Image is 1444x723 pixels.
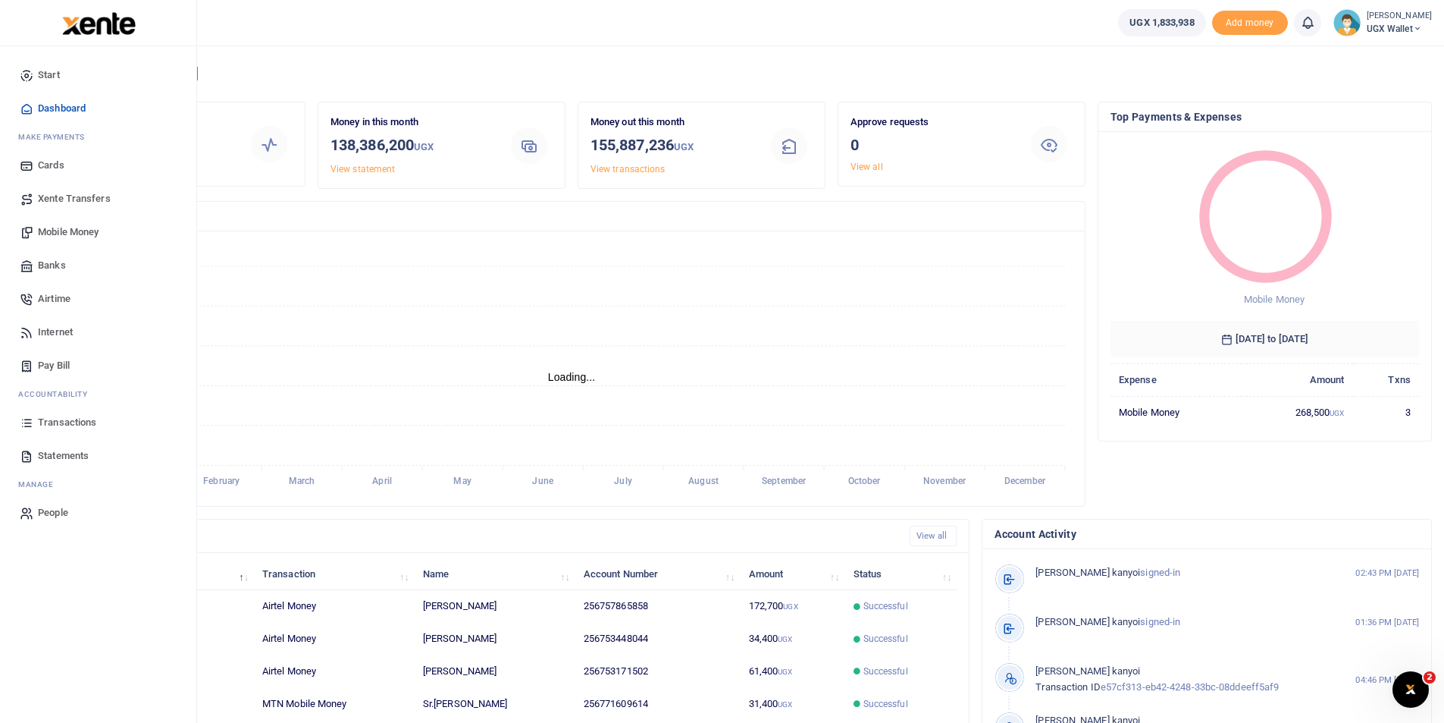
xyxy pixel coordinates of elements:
[62,12,136,35] img: logo-large
[850,162,883,172] a: View all
[778,635,792,643] small: UGX
[575,688,741,721] td: 256771609614
[740,688,844,721] td: 31,400
[1112,9,1211,36] li: Wallet ballance
[12,149,184,182] a: Cards
[1035,565,1323,581] p: signed-in
[674,141,694,152] small: UGX
[254,688,415,721] td: MTN Mobile Money
[575,590,741,623] td: 256757865858
[330,134,494,159] h3: 138,386,200
[415,655,575,688] td: [PERSON_NAME]
[330,115,494,130] p: Money in this month
[995,526,1419,542] h4: Account Activity
[414,141,434,152] small: UGX
[330,164,395,174] a: View statement
[12,249,184,282] a: Banks
[12,349,184,382] a: Pay Bill
[1355,567,1419,580] small: 02:43 PM [DATE]
[575,655,741,688] td: 256753171502
[1035,567,1140,578] span: [PERSON_NAME] kanyoi
[1242,363,1353,396] th: Amount
[1330,409,1344,417] small: UGX
[1035,665,1140,677] span: [PERSON_NAME] kanyoi
[289,476,315,487] tspan: March
[762,476,807,487] tspan: September
[923,476,966,487] tspan: November
[38,225,99,240] span: Mobile Money
[1110,396,1242,428] td: Mobile Money
[1244,294,1305,305] span: Mobile Money
[38,158,64,173] span: Cards
[590,115,754,130] p: Money out this month
[38,325,73,340] span: Internet
[783,602,797,611] small: UGX
[1110,108,1419,125] h4: Top Payments & Expenses
[38,68,60,83] span: Start
[1242,396,1353,428] td: 268,500
[12,125,184,149] li: M
[12,58,184,92] a: Start
[1035,616,1140,627] span: [PERSON_NAME] kanyoi
[70,208,1073,225] h4: Transactions Overview
[61,17,136,28] a: logo-small logo-large logo-large
[1333,9,1432,36] a: profile-user [PERSON_NAME] UGX Wallet
[12,406,184,439] a: Transactions
[415,688,575,721] td: Sr.[PERSON_NAME]
[12,316,184,349] a: Internet
[1212,16,1288,27] a: Add money
[1367,10,1432,23] small: [PERSON_NAME]
[415,558,575,590] th: Name: activate to sort column ascending
[38,505,68,520] span: People
[12,473,184,496] li: M
[415,623,575,655] td: [PERSON_NAME]
[30,388,87,400] span: countability
[1212,11,1288,36] li: Toup your wallet
[58,65,1432,82] h4: Hello [PERSON_NAME]
[12,439,184,473] a: Statements
[254,623,415,655] td: Airtel Money
[1004,476,1046,487] tspan: December
[38,191,111,206] span: Xente Transfers
[38,258,66,273] span: Banks
[26,479,54,490] span: anage
[38,358,70,373] span: Pay Bill
[910,526,957,546] a: View all
[38,291,70,306] span: Airtime
[12,382,184,406] li: Ac
[688,476,719,487] tspan: August
[850,115,1014,130] p: Approve requests
[1424,671,1436,684] span: 2
[850,134,1014,156] h3: 0
[844,558,957,590] th: Status: activate to sort column ascending
[453,476,471,487] tspan: May
[1035,664,1323,696] p: e57cf313-eb42-4248-33bc-08ddeeff5af9
[254,655,415,688] td: Airtel Money
[12,282,184,316] a: Airtime
[740,655,844,688] td: 61,400
[1110,321,1419,357] h6: [DATE] to [DATE]
[38,448,89,464] span: Statements
[70,528,897,545] h4: Recent Transactions
[372,476,391,487] tspan: April
[590,164,666,174] a: View transactions
[1333,9,1361,36] img: profile-user
[12,496,184,530] a: People
[1353,396,1419,428] td: 3
[415,590,575,623] td: [PERSON_NAME]
[863,697,908,711] span: Successful
[740,590,844,623] td: 172,700
[863,665,908,678] span: Successful
[614,476,631,487] tspan: July
[863,632,908,646] span: Successful
[575,558,741,590] th: Account Number: activate to sort column ascending
[575,623,741,655] td: 256753448044
[778,668,792,676] small: UGX
[1353,363,1419,396] th: Txns
[1035,681,1100,693] span: Transaction ID
[254,558,415,590] th: Transaction: activate to sort column ascending
[1355,674,1419,687] small: 04:46 PM [DATE]
[548,371,596,383] text: Loading...
[38,101,86,116] span: Dashboard
[740,558,844,590] th: Amount: activate to sort column ascending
